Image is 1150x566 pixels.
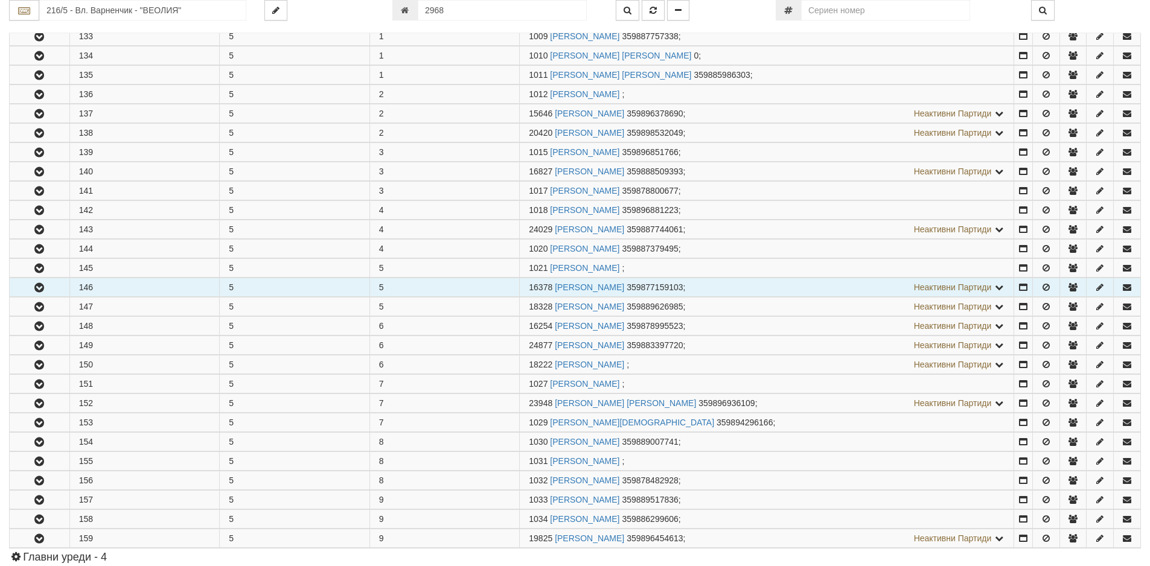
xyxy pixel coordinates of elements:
a: [PERSON_NAME] [PERSON_NAME] [555,398,696,408]
td: ; [520,85,1014,104]
a: [PERSON_NAME] [550,147,619,157]
span: 359887379495 [622,244,678,253]
td: ; [520,104,1014,123]
span: 1 [379,51,384,60]
a: [PERSON_NAME] [555,360,624,369]
td: ; [520,143,1014,162]
td: 141 [69,182,220,200]
td: 5 [220,201,370,220]
td: 153 [69,413,220,432]
span: 6 [379,360,384,369]
td: ; [520,452,1014,471]
td: ; [520,491,1014,509]
td: 5 [220,220,370,239]
span: 5 [379,263,384,273]
span: 5 [379,282,384,292]
td: 5 [220,143,370,162]
span: 8 [379,456,384,466]
td: ; [520,220,1014,239]
td: 5 [220,510,370,529]
td: 5 [220,375,370,393]
span: 3 [379,167,384,176]
a: [PERSON_NAME] [550,31,619,41]
span: 3 [379,186,384,196]
span: Партида № [529,340,552,350]
span: 359886299606 [622,514,678,524]
td: ; [520,240,1014,258]
span: 359887757338 [622,31,678,41]
td: 147 [69,297,220,316]
td: 133 [69,27,220,46]
span: Неактивни Партиди [914,109,992,118]
td: 158 [69,510,220,529]
td: 136 [69,85,220,104]
span: 7 [379,398,384,408]
td: 135 [69,66,220,84]
span: Неактивни Партиди [914,167,992,176]
a: [PERSON_NAME] [555,167,624,176]
span: 359887744061 [627,224,683,234]
a: [PERSON_NAME] [550,379,619,389]
td: 5 [220,85,370,104]
td: ; [520,259,1014,278]
a: [PERSON_NAME] [550,205,619,215]
td: 139 [69,143,220,162]
span: Неактивни Партиди [914,224,992,234]
span: 5 [379,302,384,311]
span: 4 [379,244,384,253]
td: 154 [69,433,220,451]
span: 0 [694,51,698,60]
span: Партида № [529,360,552,369]
td: 5 [220,240,370,258]
td: ; [520,27,1014,46]
span: Неактивни Партиди [914,360,992,369]
span: Партида № [529,282,552,292]
a: [PERSON_NAME] [555,533,624,543]
td: ; [520,201,1014,220]
td: ; [520,529,1014,548]
span: Партида № [529,186,548,196]
a: [PERSON_NAME] [550,514,619,524]
span: Партида № [529,51,548,60]
span: 7 [379,418,384,427]
span: Неактивни Партиди [914,321,992,331]
span: Партида № [529,167,552,176]
span: Партида № [529,31,548,41]
span: 1 [379,31,384,41]
td: ; [520,375,1014,393]
td: ; [520,317,1014,335]
span: 359894296166 [717,418,773,427]
span: 359896936109 [698,398,755,408]
span: 8 [379,475,384,485]
span: Партида № [529,514,548,524]
a: [PERSON_NAME] [555,321,624,331]
a: [PERSON_NAME] [555,109,624,118]
span: Партида № [529,109,552,118]
span: 4 [379,224,384,234]
span: Неактивни Партиди [914,398,992,408]
a: [PERSON_NAME] [555,302,624,311]
span: Неактивни Партиди [914,302,992,311]
td: 134 [69,46,220,65]
span: 359898532049 [627,128,683,138]
td: ; [520,124,1014,142]
td: ; [520,66,1014,84]
td: ; [520,394,1014,413]
td: 5 [220,124,370,142]
span: 359896378690 [627,109,683,118]
td: ; [520,355,1014,374]
span: 2 [379,89,384,99]
span: Партида № [529,205,548,215]
td: 146 [69,278,220,297]
td: 159 [69,529,220,548]
a: [PERSON_NAME] [550,89,619,99]
td: 155 [69,452,220,471]
a: [PERSON_NAME] [550,186,619,196]
td: ; [520,182,1014,200]
td: 5 [220,413,370,432]
span: 2 [379,128,384,138]
span: Партида № [529,475,548,485]
span: 9 [379,495,384,504]
span: 359885986303 [694,70,750,80]
span: Партида № [529,379,548,389]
